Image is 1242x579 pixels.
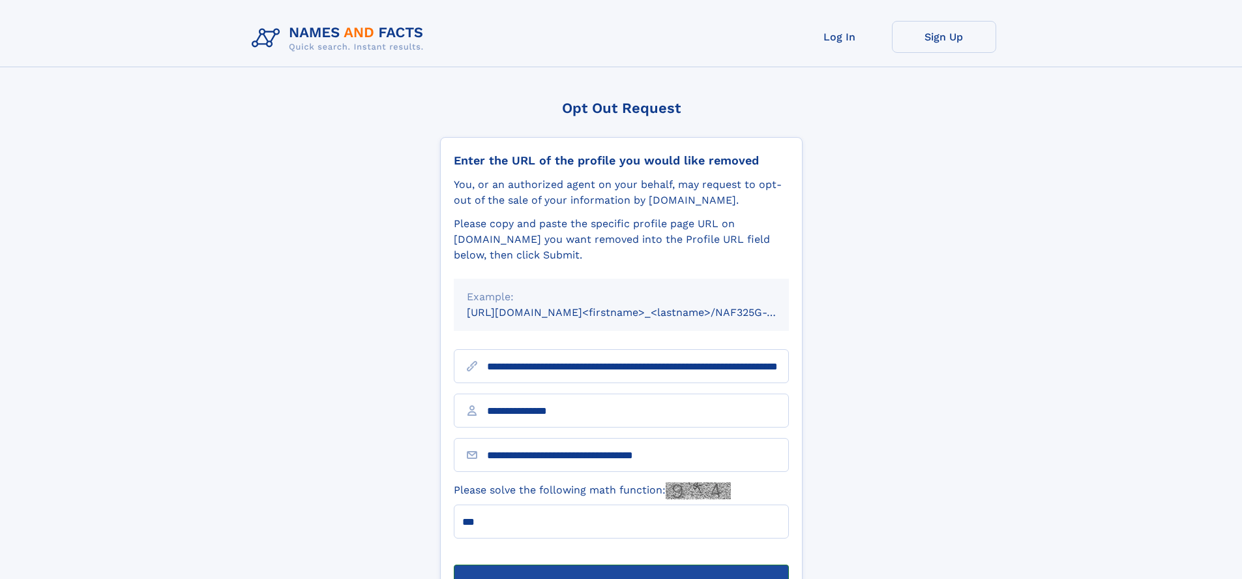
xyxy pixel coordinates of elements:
[467,306,814,319] small: [URL][DOMAIN_NAME]<firstname>_<lastname>/NAF325G-xxxxxxxx
[892,21,996,53] a: Sign Up
[246,21,434,56] img: Logo Names and Facts
[440,100,803,116] div: Opt Out Request
[788,21,892,53] a: Log In
[454,216,789,263] div: Please copy and paste the specific profile page URL on [DOMAIN_NAME] you want removed into the Pr...
[467,289,776,305] div: Example:
[454,177,789,208] div: You, or an authorized agent on your behalf, may request to opt-out of the sale of your informatio...
[454,153,789,168] div: Enter the URL of the profile you would like removed
[454,482,731,499] label: Please solve the following math function:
